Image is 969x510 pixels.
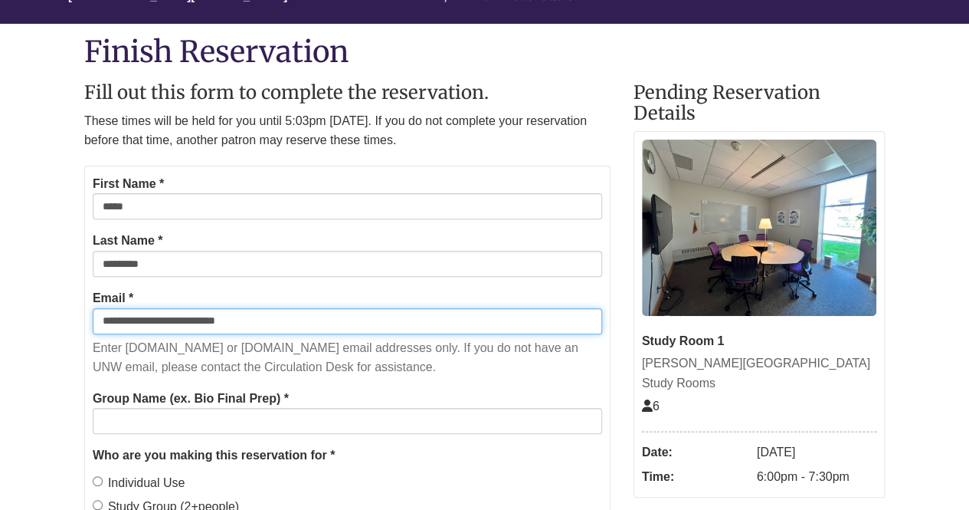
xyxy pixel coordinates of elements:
[93,338,602,377] p: Enter [DOMAIN_NAME] or [DOMAIN_NAME] email addresses only. If you do not have an UNW email, pleas...
[642,400,660,413] span: The capacity of this space
[642,354,876,393] div: [PERSON_NAME][GEOGRAPHIC_DATA] Study Rooms
[642,440,749,465] dt: Date:
[642,331,876,351] div: Study Room 1
[642,140,876,316] img: Study Room 1
[93,446,602,466] legend: Who are you making this reservation for *
[93,288,133,308] label: Email *
[93,473,185,493] label: Individual Use
[84,35,885,67] h1: Finish Reservation
[757,465,876,489] dd: 6:00pm - 7:30pm
[93,476,103,486] input: Individual Use
[84,83,611,103] h2: Fill out this form to complete the reservation.
[93,174,164,194] label: First Name *
[93,231,163,251] label: Last Name *
[633,83,885,123] h2: Pending Reservation Details
[84,111,611,150] p: These times will be held for you until 5:03pm [DATE]. If you do not complete your reservation bef...
[642,465,749,489] dt: Time:
[93,500,103,510] input: Study Group (2+people)
[757,440,876,465] dd: [DATE]
[93,389,289,409] label: Group Name (ex. Bio Final Prep) *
